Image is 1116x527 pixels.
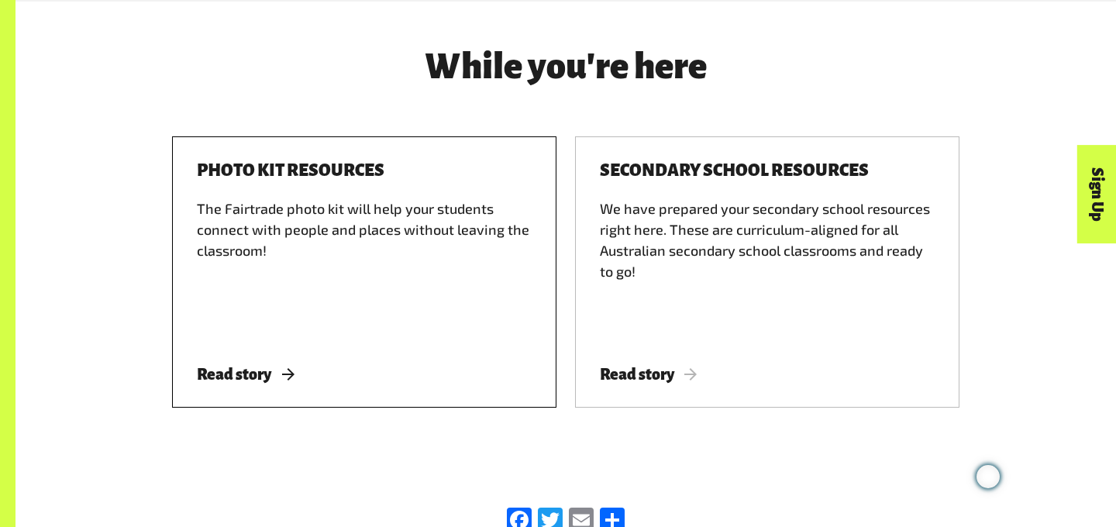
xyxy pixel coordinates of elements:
[600,366,697,383] span: Read story
[600,161,869,180] h3: Secondary school resources
[600,198,935,338] div: We have prepared your secondary school resources right here. These are curriculum-aligned for all...
[197,198,532,338] div: The Fairtrade photo kit will help your students connect with people and places without leaving th...
[575,136,959,408] a: Secondary school resources We have prepared your secondary school resources right here. These are...
[172,136,556,408] a: Photo kit resources The Fairtrade photo kit will help your students connect with people and place...
[197,161,384,180] h3: Photo kit resources
[333,47,798,86] h4: While you're here
[197,366,294,383] span: Read story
